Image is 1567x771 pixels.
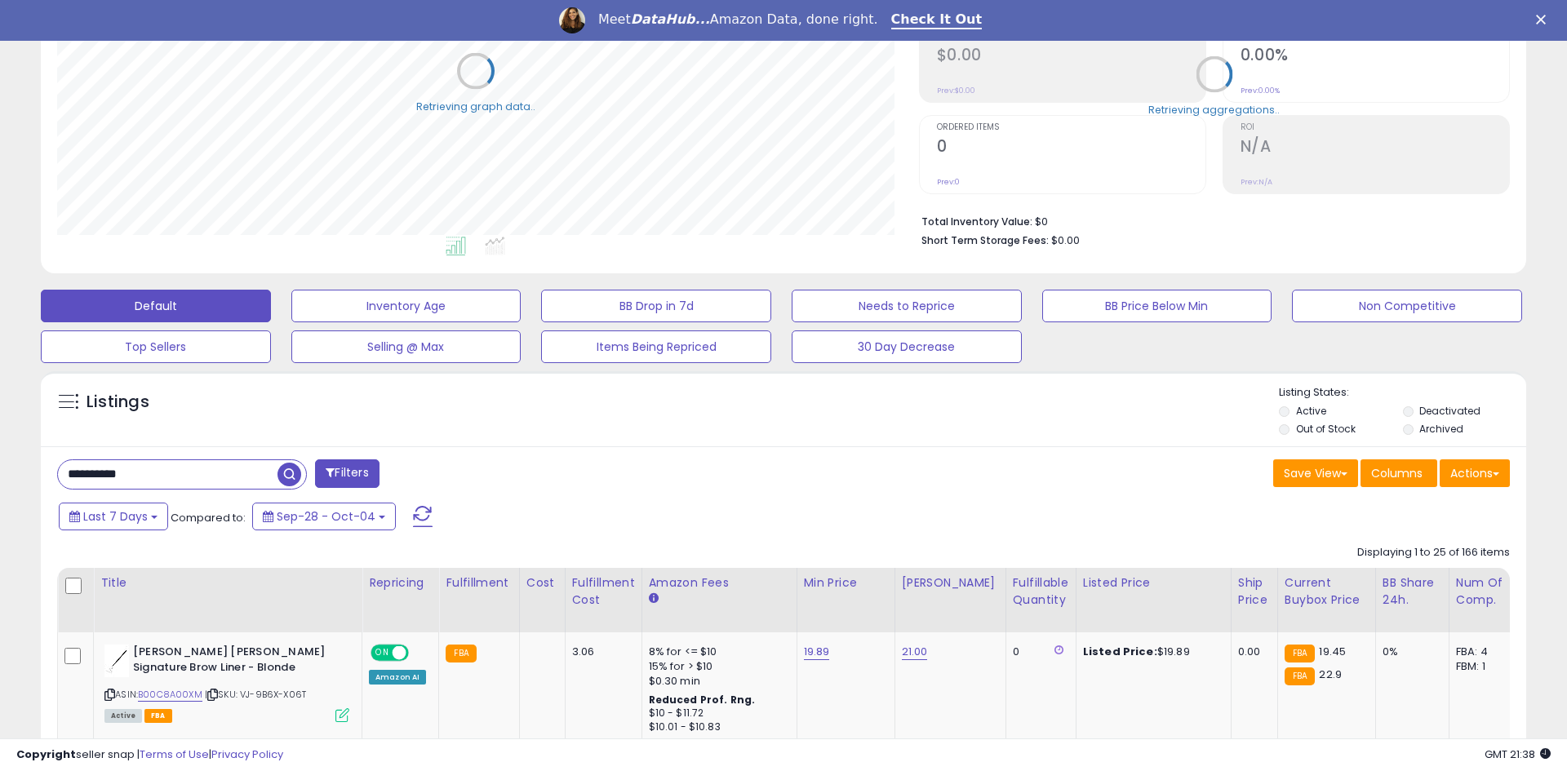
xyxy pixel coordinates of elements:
[291,330,522,363] button: Selling @ Max
[631,11,710,27] i: DataHub...
[1292,290,1522,322] button: Non Competitive
[16,747,283,763] div: seller snap | |
[541,330,771,363] button: Items Being Repriced
[416,99,535,113] div: Retrieving graph data..
[1148,102,1280,117] div: Retrieving aggregations..
[291,290,522,322] button: Inventory Age
[891,11,983,29] a: Check It Out
[41,290,271,322] button: Default
[792,290,1022,322] button: Needs to Reprice
[792,330,1022,363] button: 30 Day Decrease
[41,330,271,363] button: Top Sellers
[541,290,771,322] button: BB Drop in 7d
[1042,290,1272,322] button: BB Price Below Min
[16,747,76,762] strong: Copyright
[559,7,585,33] img: Profile image for Georgie
[1536,15,1552,24] div: Close
[598,11,878,28] div: Meet Amazon Data, done right.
